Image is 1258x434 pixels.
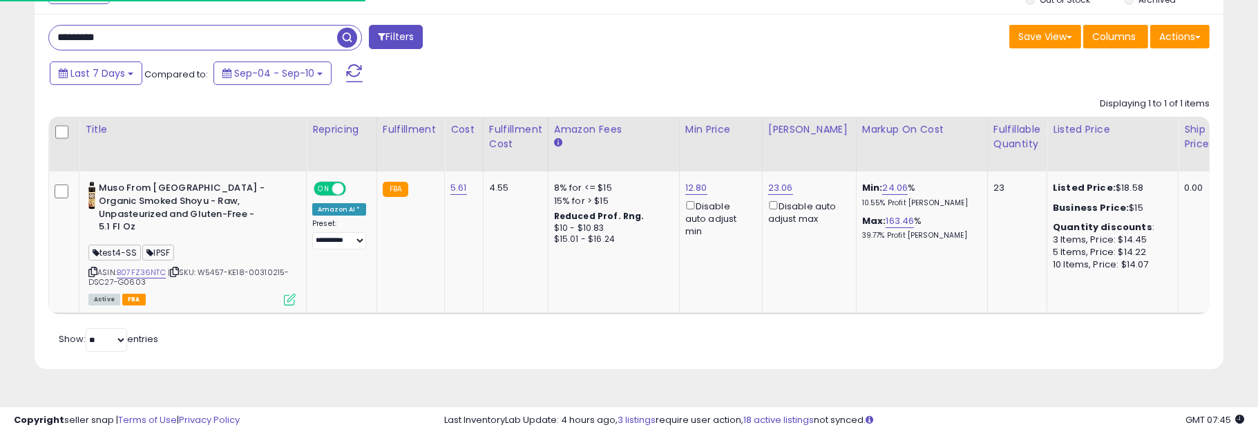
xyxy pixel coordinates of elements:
th: The percentage added to the cost of goods (COGS) that forms the calculator for Min & Max prices. [856,117,987,171]
div: Fulfillment Cost [489,122,542,151]
span: ON [315,183,332,195]
div: Fulfillable Quantity [993,122,1041,151]
div: 0.00 [1184,182,1207,194]
button: Filters [369,25,423,49]
b: Listed Price: [1053,181,1116,194]
a: Privacy Policy [179,413,240,426]
a: 18 active listings [743,413,814,426]
span: All listings currently available for purchase on Amazon [88,294,120,305]
b: Max: [862,214,886,227]
button: Actions [1150,25,1210,48]
button: Sep-04 - Sep-10 [213,62,332,85]
strong: Copyright [14,413,64,426]
span: IPSF [142,245,174,261]
a: 12.80 [685,181,707,195]
div: Title [85,122,301,137]
div: ASIN: [88,182,296,303]
a: 23.06 [768,181,793,195]
a: Terms of Use [118,413,177,426]
a: 163.46 [886,214,914,228]
div: Last InventoryLab Update: 4 hours ago, require user action, not synced. [444,414,1244,427]
b: Business Price: [1053,201,1129,214]
div: $10 - $10.83 [554,223,669,234]
div: 4.55 [489,182,537,194]
b: Min: [862,181,883,194]
span: Sep-04 - Sep-10 [234,66,314,80]
button: Last 7 Days [50,62,142,85]
img: 31kMJOO89KL._SL40_.jpg [88,182,95,209]
p: 39.77% Profit [PERSON_NAME] [862,231,977,240]
p: 10.55% Profit [PERSON_NAME] [862,198,977,208]
div: $18.58 [1053,182,1168,194]
div: Displaying 1 to 1 of 1 items [1100,97,1210,111]
div: Amazon Fees [554,122,674,137]
a: 3 listings [618,413,656,426]
b: Quantity discounts [1053,220,1152,234]
div: Disable auto adjust min [685,198,752,238]
div: Preset: [312,219,366,250]
small: FBA [383,182,408,197]
span: | SKU: W5457-KE18-00310215-DSC27-G0603 [88,267,289,287]
div: Fulfillment [383,122,439,137]
a: 24.06 [882,181,908,195]
button: Save View [1009,25,1081,48]
div: Listed Price [1053,122,1172,137]
span: test4-SS [88,245,141,261]
div: % [862,215,977,240]
div: Cost [450,122,477,137]
div: 8% for <= $15 [554,182,669,194]
a: B07FZ36NTC [117,267,166,279]
a: 5.61 [450,181,467,195]
span: FBA [122,294,146,305]
div: Amazon AI * [312,203,366,216]
div: [PERSON_NAME] [768,122,850,137]
div: Markup on Cost [862,122,982,137]
div: : [1053,221,1168,234]
div: 3 Items, Price: $14.45 [1053,234,1168,246]
div: Repricing [312,122,371,137]
span: Show: entries [59,332,158,346]
div: 10 Items, Price: $14.07 [1053,258,1168,271]
b: Reduced Prof. Rng. [554,210,645,222]
div: 5 Items, Price: $14.22 [1053,246,1168,258]
div: 15% for > $15 [554,195,669,207]
div: % [862,182,977,207]
span: Compared to: [144,68,208,81]
small: Amazon Fees. [554,137,562,149]
div: seller snap | | [14,414,240,427]
span: 2025-09-18 07:45 GMT [1185,413,1244,426]
span: Columns [1092,30,1136,44]
button: Columns [1083,25,1148,48]
span: Last 7 Days [70,66,125,80]
div: Disable auto adjust max [768,198,846,225]
span: OFF [344,183,366,195]
div: Ship Price [1184,122,1212,151]
b: Muso From [GEOGRAPHIC_DATA] - Organic Smoked Shoyu - Raw, Unpasteurized and Gluten-Free - 5.1 Fl Oz [99,182,267,236]
div: $15 [1053,202,1168,214]
div: $15.01 - $16.24 [554,234,669,245]
div: 23 [993,182,1036,194]
div: Min Price [685,122,756,137]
